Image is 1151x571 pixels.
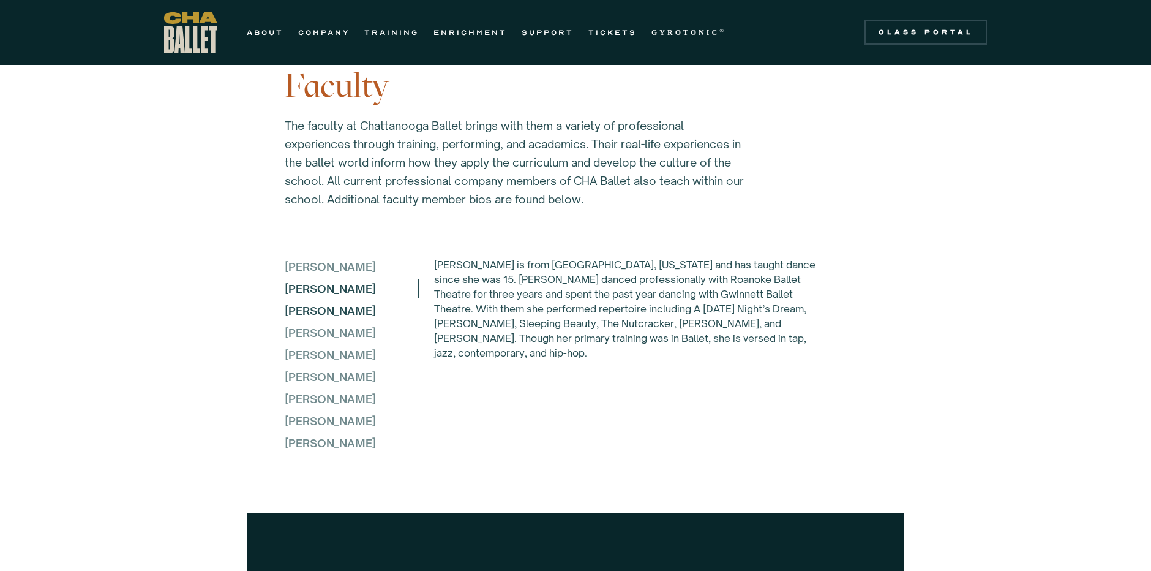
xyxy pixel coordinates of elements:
a: TICKETS [588,25,637,40]
div: [PERSON_NAME] [285,390,418,408]
a: home [164,12,217,53]
a: ABOUT [247,25,283,40]
h3: Faculty [285,67,866,104]
p: The faculty at Chattanooga Ballet brings with them a variety of professional experiences through ... [285,116,744,208]
sup: ® [719,28,726,34]
a: SUPPORT [522,25,574,40]
a: Class Portal [864,20,987,45]
div: [PERSON_NAME] [285,301,418,320]
p: [PERSON_NAME] is from [GEOGRAPHIC_DATA], [US_STATE] and has taught dance since she was 15. [PERSO... [434,257,816,360]
div: [PERSON_NAME] [285,368,418,386]
div: Class Portal [872,28,980,37]
div: [PERSON_NAME] [285,257,418,276]
strong: GYROTONIC [651,28,719,37]
a: GYROTONIC® [651,25,726,40]
a: ENRICHMENT [433,25,507,40]
div: [PERSON_NAME] [285,279,376,298]
div: [PERSON_NAME] [285,346,418,364]
div: [PERSON_NAME] [285,434,418,452]
a: TRAINING [364,25,419,40]
div: [PERSON_NAME] [285,323,418,342]
a: COMPANY [298,25,350,40]
div: [PERSON_NAME] [285,412,418,430]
